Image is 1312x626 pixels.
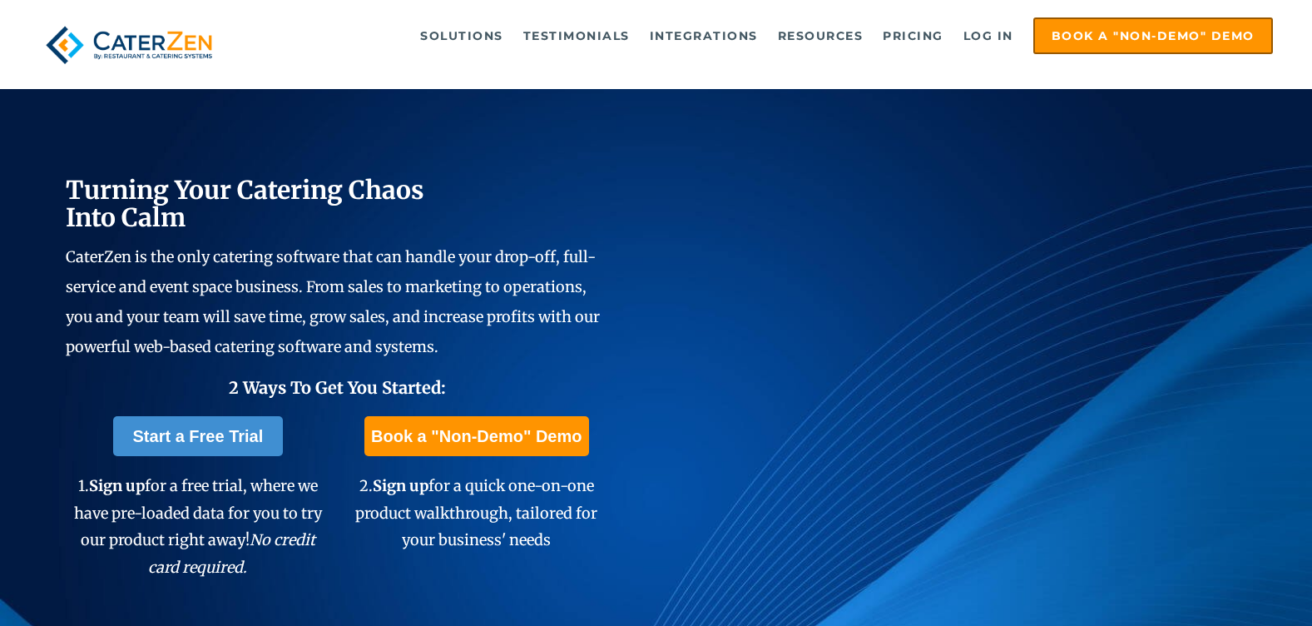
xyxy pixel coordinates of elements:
span: Sign up [89,476,145,495]
a: Integrations [641,19,766,52]
span: CaterZen is the only catering software that can handle your drop-off, full-service and event spac... [66,247,600,356]
a: Book a "Non-Demo" Demo [364,416,588,456]
a: Solutions [412,19,512,52]
em: No credit card required. [148,530,315,576]
a: Resources [770,19,872,52]
a: Testimonials [515,19,638,52]
div: Navigation Menu [250,17,1273,54]
span: 2. for a quick one-on-one product walkthrough, tailored for your business' needs [355,476,597,549]
span: 2 Ways To Get You Started: [229,377,446,398]
span: Sign up [373,476,428,495]
span: Turning Your Catering Chaos Into Calm [66,174,424,233]
span: 1. for a free trial, where we have pre-loaded data for you to try our product right away! [74,476,322,576]
iframe: Help widget launcher [1164,561,1294,608]
a: Book a "Non-Demo" Demo [1033,17,1273,54]
img: caterzen [39,17,218,72]
a: Start a Free Trial [113,416,284,456]
a: Pricing [874,19,952,52]
a: Log in [955,19,1022,52]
